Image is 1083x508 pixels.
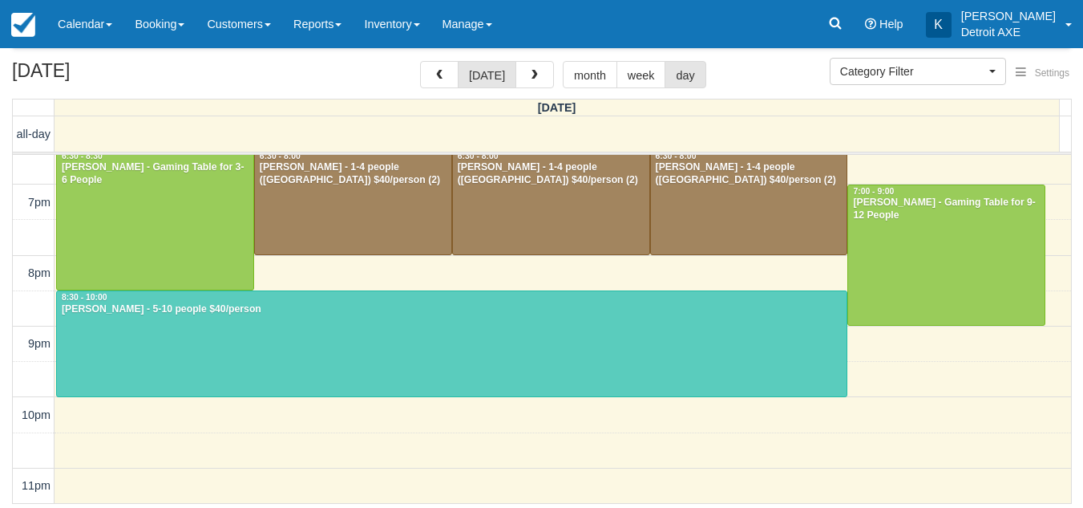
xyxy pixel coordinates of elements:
span: all-day [17,128,51,140]
a: 7:00 - 9:00[PERSON_NAME] - Gaming Table for 9-12 People [847,185,1045,327]
button: month [563,61,617,88]
img: checkfront-main-nav-mini-logo.png [11,13,35,37]
div: [PERSON_NAME] - 1-4 people ([GEOGRAPHIC_DATA]) $40/person (2) [259,161,447,187]
div: [PERSON_NAME] - Gaming Table for 3-6 People [61,161,249,187]
a: 6:30 - 8:00[PERSON_NAME] - 1-4 people ([GEOGRAPHIC_DATA]) $40/person (2) [650,149,848,256]
div: [PERSON_NAME] - Gaming Table for 9-12 People [852,197,1041,222]
button: Category Filter [830,58,1006,85]
span: 10pm [22,408,51,421]
span: Help [879,18,903,30]
button: day [665,61,705,88]
div: [PERSON_NAME] - 5-10 people $40/person [61,303,843,316]
div: [PERSON_NAME] - 1-4 people ([GEOGRAPHIC_DATA]) $40/person (2) [457,161,645,187]
span: 7pm [28,196,51,209]
span: 6:30 - 8:00 [656,152,697,161]
button: Settings [1006,62,1079,85]
div: K [926,12,952,38]
span: Category Filter [840,63,985,79]
span: Settings [1035,67,1069,79]
p: [PERSON_NAME] [961,8,1056,24]
button: week [616,61,666,88]
span: 6:30 - 8:00 [260,152,301,161]
span: 7:00 - 9:00 [853,187,894,196]
span: 6:30 - 8:00 [458,152,499,161]
button: [DATE] [458,61,516,88]
i: Help [865,18,876,30]
a: 8:30 - 10:00[PERSON_NAME] - 5-10 people $40/person [56,291,847,397]
a: 6:30 - 8:00[PERSON_NAME] - 1-4 people ([GEOGRAPHIC_DATA]) $40/person (2) [254,149,452,256]
a: 6:30 - 8:00[PERSON_NAME] - 1-4 people ([GEOGRAPHIC_DATA]) $40/person (2) [452,149,650,256]
span: 11pm [22,479,51,492]
a: 6:30 - 8:30[PERSON_NAME] - Gaming Table for 3-6 People [56,149,254,291]
p: Detroit AXE [961,24,1056,40]
span: 6:30 - 8:30 [62,152,103,161]
div: [PERSON_NAME] - 1-4 people ([GEOGRAPHIC_DATA]) $40/person (2) [655,161,843,187]
span: 9pm [28,337,51,350]
span: 8pm [28,266,51,279]
h2: [DATE] [12,61,215,91]
span: 8:30 - 10:00 [62,293,107,302]
span: [DATE] [538,101,576,114]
